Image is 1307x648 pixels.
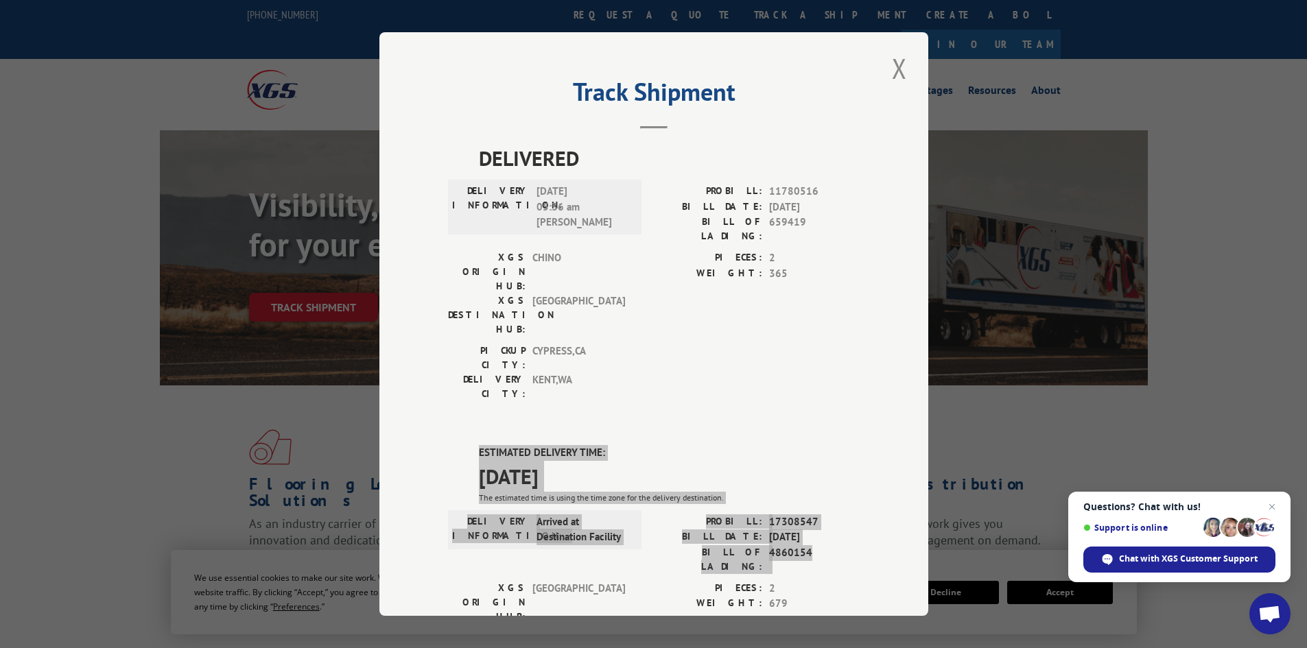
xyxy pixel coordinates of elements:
[532,344,625,372] span: CYPRESS , CA
[479,461,860,492] span: [DATE]
[479,445,860,461] label: ESTIMATED DELIVERY TIME:
[654,514,762,530] label: PROBILL:
[1249,593,1291,634] a: Open chat
[654,215,762,243] label: BILL OF LADING:
[654,596,762,612] label: WEIGHT:
[769,514,860,530] span: 17308547
[654,545,762,574] label: BILL OF LADING:
[769,581,860,597] span: 2
[479,143,860,173] span: DELIVERED
[452,184,530,230] label: DELIVERY INFORMATION:
[769,184,860,200] span: 11780516
[654,581,762,597] label: PIECES:
[888,49,911,87] button: Close modal
[769,266,860,282] span: 365
[448,250,526,293] label: XGS ORIGIN HUB:
[448,344,526,372] label: PICKUP CITY:
[448,293,526,337] label: XGS DESTINATION HUB:
[654,266,762,282] label: WEIGHT:
[448,372,526,401] label: DELIVERY CITY:
[769,215,860,243] span: 659419
[532,372,625,401] span: KENT , WA
[769,529,860,545] span: [DATE]
[654,184,762,200] label: PROBILL:
[769,545,860,574] span: 4860154
[532,250,625,293] span: CHINO
[769,250,860,266] span: 2
[654,200,762,215] label: BILL DATE:
[769,596,860,612] span: 679
[448,82,860,108] h2: Track Shipment
[532,293,625,337] span: [GEOGRAPHIC_DATA]
[448,581,526,624] label: XGS ORIGIN HUB:
[479,492,860,504] div: The estimated time is using the time zone for the delivery destination.
[1119,553,1258,565] span: Chat with XGS Customer Support
[654,250,762,266] label: PIECES:
[532,581,625,624] span: [GEOGRAPHIC_DATA]
[1083,523,1199,533] span: Support is online
[1083,501,1275,512] span: Questions? Chat with us!
[537,184,629,230] span: [DATE] 05:36 am [PERSON_NAME]
[1083,547,1275,573] span: Chat with XGS Customer Support
[537,514,629,545] span: Arrived at Destination Facility
[769,200,860,215] span: [DATE]
[654,529,762,545] label: BILL DATE:
[452,514,530,545] label: DELIVERY INFORMATION:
